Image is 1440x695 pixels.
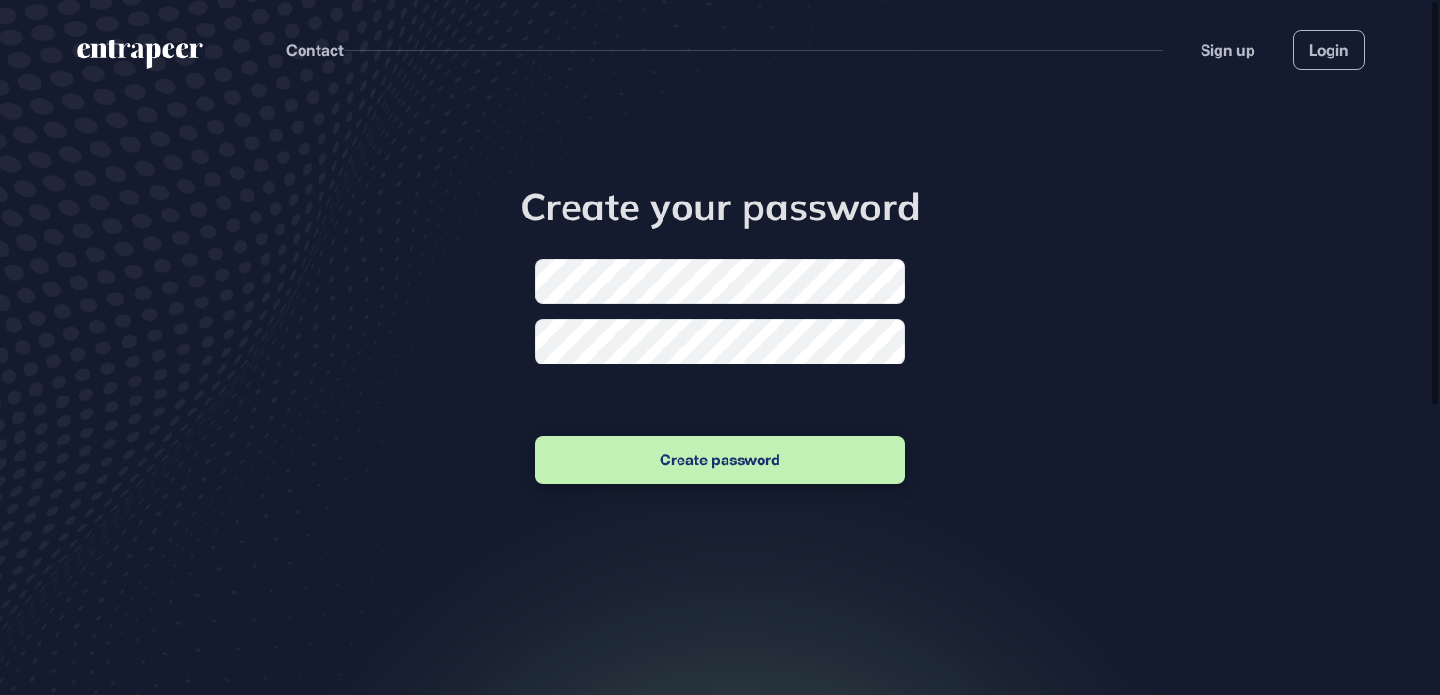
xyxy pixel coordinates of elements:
a: Login [1293,30,1365,70]
h1: Create your password [433,184,1007,229]
a: Sign up [1201,39,1255,61]
a: entrapeer-logo [75,40,205,75]
button: Create password [535,436,905,484]
button: Contact [286,38,344,62]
